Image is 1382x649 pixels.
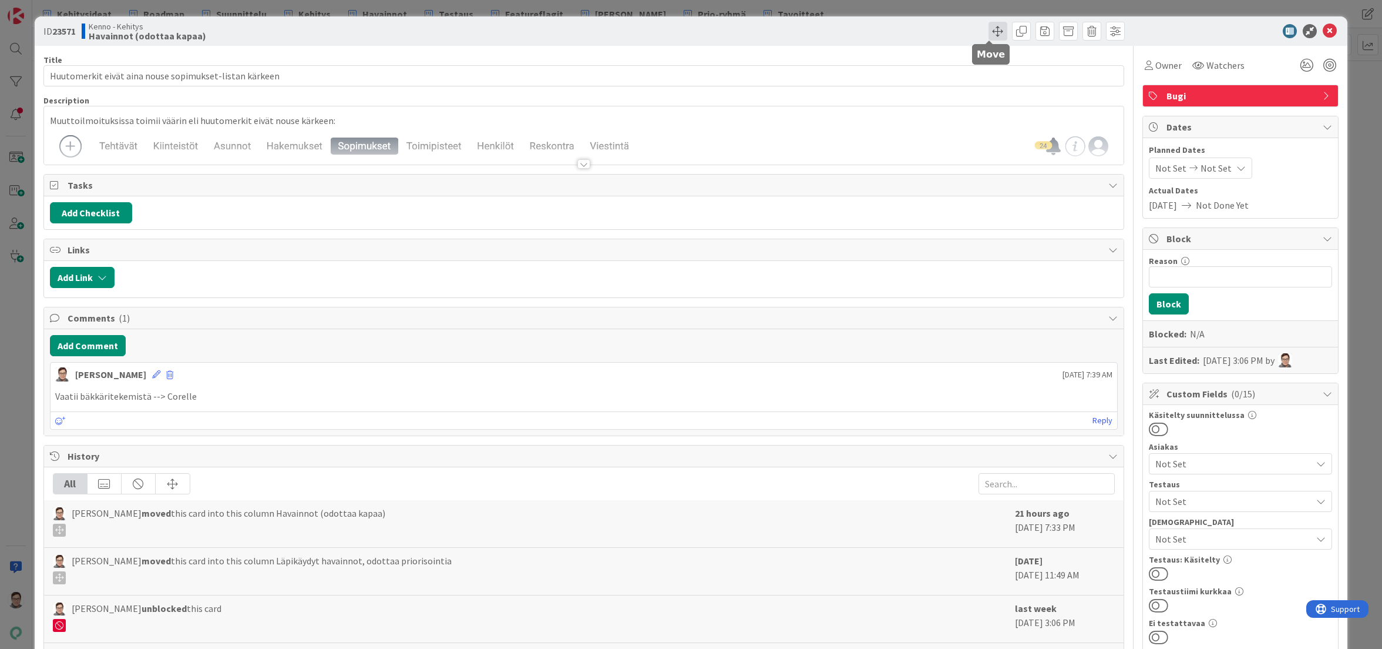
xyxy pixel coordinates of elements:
span: [PERSON_NAME] this card into this column Havainnot (odottaa kapaa) [72,506,385,537]
div: Testaus: Käsitelty [1149,556,1332,564]
img: SM [53,507,66,520]
span: Links [68,243,1102,257]
img: SM [53,603,66,615]
span: ( 0/15 ) [1231,388,1255,400]
span: [PERSON_NAME] this card into this column Läpikäydyt havainnot, odottaa priorisointia [72,554,452,584]
img: SM [1278,353,1292,367]
b: moved [142,555,171,567]
span: Bugi [1166,89,1317,103]
div: [DATE] 3:06 PM by [1203,353,1292,367]
div: [DATE] 11:49 AM [1015,554,1115,589]
label: Title [43,55,62,65]
span: ( 1 ) [119,312,130,324]
a: Reply [1092,413,1112,428]
h5: Move [977,49,1005,60]
span: Planned Dates [1149,144,1332,156]
span: Support [25,2,53,16]
b: Last Edited: [1149,353,1199,367]
b: unblocked [142,603,187,614]
input: type card name here... [43,65,1124,86]
span: Not Set [1155,494,1312,509]
button: Add Checklist [50,202,132,223]
button: Add Comment [50,335,126,356]
b: Havainnot (odottaa kapaa) [89,31,206,41]
div: Testaus [1149,480,1332,489]
img: SM [53,555,66,568]
p: Vaatii bäkkäritekemistä --> Corelle [55,390,1112,403]
span: Not Done Yet [1196,198,1249,212]
span: [DATE] [1149,198,1177,212]
button: Block [1149,293,1189,315]
div: [DATE] 7:33 PM [1015,506,1115,541]
span: Not Set [1201,161,1232,175]
img: SM [55,367,69,382]
button: Add Link [50,267,115,288]
span: [PERSON_NAME] this card [72,601,221,632]
span: Description [43,95,89,106]
span: Not Set [1155,161,1186,175]
span: Watchers [1206,58,1245,72]
span: Actual Dates [1149,185,1332,197]
b: [DATE] [1015,555,1043,567]
b: moved [142,507,171,519]
b: Blocked: [1149,327,1186,341]
span: ID [43,24,76,38]
p: Muuttoilmoituksissa toimii väärin eli huutomerkit eivät nouse kärkeen: [50,114,1118,128]
span: Owner [1155,58,1182,72]
b: last week [1015,603,1057,614]
span: Not Set [1155,457,1312,471]
div: [DEMOGRAPHIC_DATA] [1149,518,1332,526]
span: [DATE] 7:39 AM [1062,369,1112,381]
span: History [68,449,1102,463]
span: Dates [1166,120,1317,134]
span: Kenno - Kehitys [89,22,206,31]
img: screenshot-2025-09-24-at-15-41-26.png [50,128,1118,619]
b: 23571 [52,25,76,37]
b: 21 hours ago [1015,507,1070,519]
div: All [53,474,88,494]
div: Asiakas [1149,443,1332,451]
label: Reason [1149,256,1178,266]
div: N/A [1190,327,1205,341]
span: Tasks [68,178,1102,192]
span: Not Set [1155,532,1312,546]
span: Custom Fields [1166,387,1317,401]
div: Testaustiimi kurkkaa [1149,587,1332,596]
div: Ei testattavaa [1149,619,1332,627]
span: Block [1166,232,1317,246]
span: Comments [68,311,1102,325]
div: Käsitelty suunnittelussa [1149,411,1332,419]
div: [PERSON_NAME] [75,367,146,382]
input: Search... [979,473,1115,494]
div: [DATE] 3:06 PM [1015,601,1115,637]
